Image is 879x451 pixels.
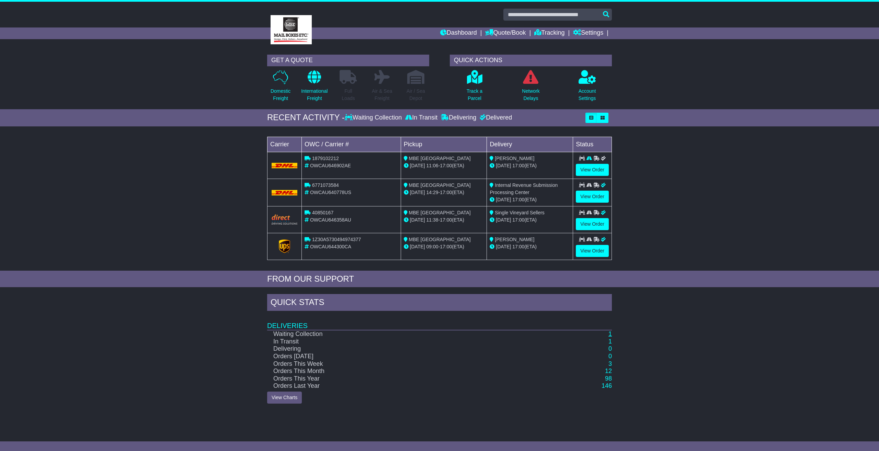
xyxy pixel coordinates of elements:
span: MBE [GEOGRAPHIC_DATA] [409,182,471,188]
div: Delivering [439,114,478,122]
td: Orders This Month [267,368,535,375]
a: View Charts [267,392,302,404]
div: (ETA) [490,162,570,169]
div: - (ETA) [404,216,484,224]
span: Single Vineyard Sellers [495,210,545,215]
div: Delivered [478,114,512,122]
td: Waiting Collection [267,330,535,338]
span: [DATE] [410,217,425,223]
span: 09:00 [426,244,438,249]
span: 17:00 [512,244,524,249]
p: Track a Parcel [467,88,482,102]
p: Domestic Freight [271,88,290,102]
a: Dashboard [440,27,477,39]
a: Tracking [534,27,564,39]
span: 14:29 [426,190,438,195]
span: [PERSON_NAME] [495,237,534,242]
span: [DATE] [496,163,511,168]
div: (ETA) [490,216,570,224]
div: Waiting Collection [345,114,403,122]
span: [DATE] [410,244,425,249]
td: Orders Last Year [267,382,535,390]
a: View Order [576,218,609,230]
span: MBE [GEOGRAPHIC_DATA] [409,210,471,215]
a: View Order [576,164,609,176]
td: OWC / Carrier # [302,137,401,152]
span: 17:00 [440,244,452,249]
div: - (ETA) [404,162,484,169]
div: - (ETA) [404,243,484,250]
span: 17:00 [512,217,524,223]
a: 0 [608,345,612,352]
span: 1879102212 [312,156,339,161]
a: 146 [602,382,612,389]
a: 0 [608,353,612,360]
div: (ETA) [490,243,570,250]
a: Quote/Book [485,27,526,39]
a: DomesticFreight [270,70,291,106]
td: Orders This Week [267,360,535,368]
span: MBE [GEOGRAPHIC_DATA] [409,156,471,161]
span: OWCAU640778US [310,190,351,195]
a: AccountSettings [578,70,596,106]
a: InternationalFreight [301,70,328,106]
span: 6771073584 [312,182,339,188]
span: [DATE] [410,163,425,168]
a: 3 [608,360,612,367]
a: View Order [576,245,609,257]
a: 98 [605,375,612,382]
td: Carrier [267,137,302,152]
td: In Transit [267,338,535,346]
p: Air & Sea Freight [372,88,392,102]
img: DHL.png [272,163,297,168]
div: (ETA) [490,196,570,203]
a: 1 [608,338,612,345]
span: 17:00 [512,197,524,202]
td: Orders [DATE] [267,353,535,360]
img: Direct.png [272,214,297,225]
p: International Freight [301,88,328,102]
a: Settings [573,27,603,39]
span: 1Z30A5730494974377 [312,237,361,242]
div: FROM OUR SUPPORT [267,274,612,284]
span: 11:06 [426,163,438,168]
span: 40850167 [312,210,333,215]
span: [DATE] [496,217,511,223]
td: Pickup [401,137,487,152]
span: [DATE] [496,197,511,202]
span: OWCAU644300CA [310,244,351,249]
span: [DATE] [496,244,511,249]
div: RECENT ACTIVITY - [267,113,345,123]
td: Orders This Year [267,375,535,383]
p: Account Settings [579,88,596,102]
a: 12 [605,368,612,374]
span: [DATE] [410,190,425,195]
span: 17:00 [440,217,452,223]
div: GET A QUOTE [267,55,429,66]
td: Deliveries [267,313,612,330]
span: MBE [GEOGRAPHIC_DATA] [409,237,471,242]
p: Network Delays [522,88,539,102]
p: Air / Sea Depot [407,88,425,102]
a: Track aParcel [466,70,483,106]
td: Delivering [267,345,535,353]
a: 1 [608,330,612,337]
td: Delivery [487,137,573,152]
img: GetCarrierServiceLogo [279,239,290,253]
a: View Order [576,191,609,203]
div: Quick Stats [267,294,612,313]
span: 17:00 [440,163,452,168]
span: OWCAU646358AU [310,217,351,223]
img: DHL.png [272,190,297,195]
span: 17:00 [440,190,452,195]
span: OWCAU646902AE [310,163,351,168]
span: Internal Revenue Submission Processing Center [490,182,558,195]
td: Status [573,137,612,152]
span: 11:38 [426,217,438,223]
p: Full Loads [340,88,357,102]
span: [PERSON_NAME] [495,156,534,161]
div: In Transit [403,114,439,122]
div: - (ETA) [404,189,484,196]
a: NetworkDelays [522,70,540,106]
span: 17:00 [512,163,524,168]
